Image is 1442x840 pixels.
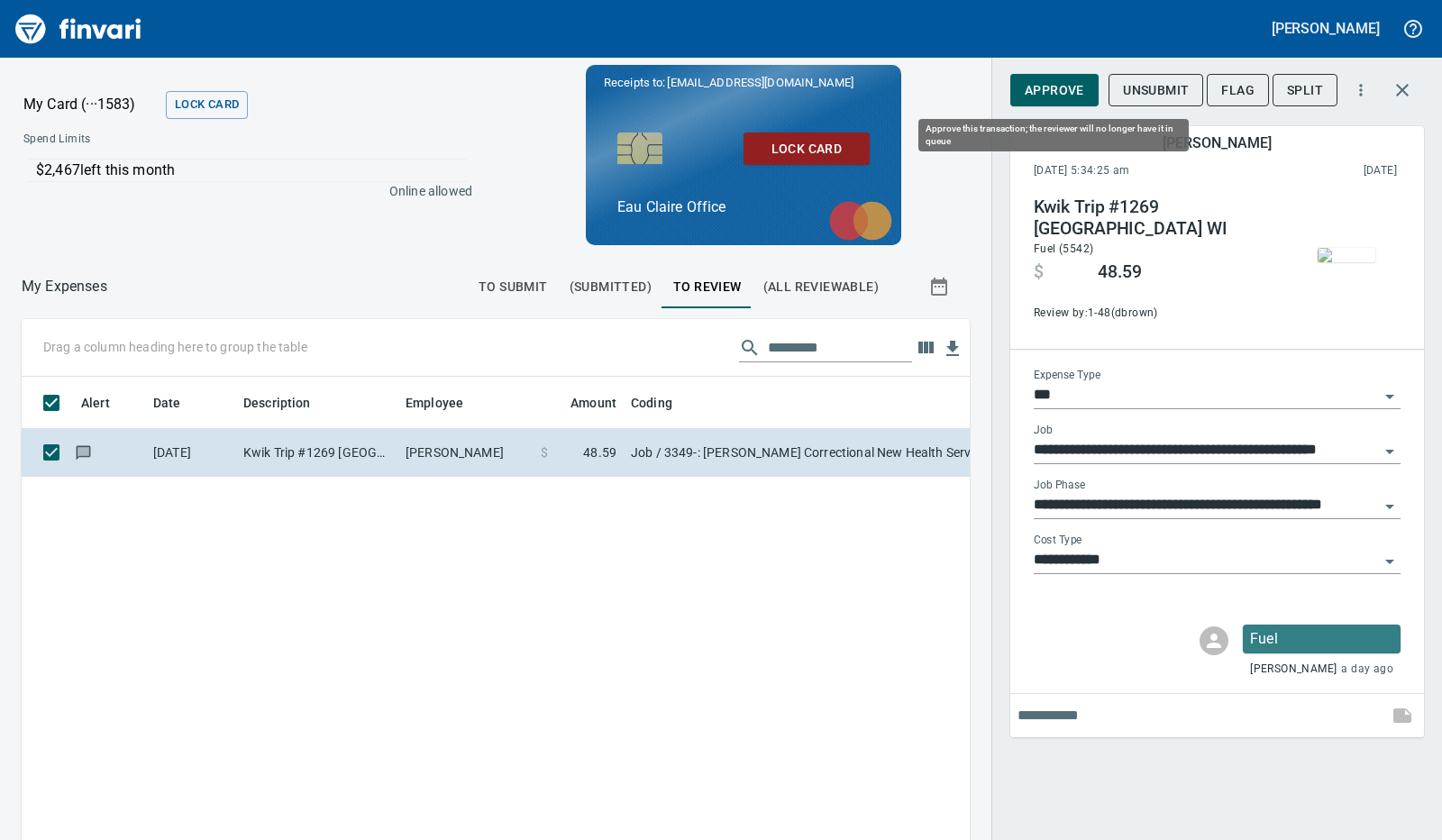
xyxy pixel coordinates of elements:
[153,392,181,414] span: Date
[1221,79,1255,102] span: Flag
[1377,549,1402,574] button: Open
[11,7,146,50] img: Finvari
[1109,74,1203,107] button: Unsubmit
[631,392,672,414] span: Coding
[1381,694,1424,737] span: This records your note into the expense. If you would like to send a message to an employee inste...
[1377,439,1402,464] button: Open
[22,276,107,297] p: My Expenses
[1034,261,1044,283] span: $
[1034,480,1085,491] label: Job Phase
[406,392,487,414] span: Employee
[1034,535,1082,546] label: Cost Type
[1267,14,1384,42] button: [PERSON_NAME]
[479,276,548,298] span: To Submit
[673,276,742,298] span: To Review
[243,392,334,414] span: Description
[624,429,1074,477] td: Job / 3349-: [PERSON_NAME] Correctional New Health Services Unit / [PHONE_NUMBER]: Fuel for Gener...
[1034,196,1279,240] h4: Kwik Trip #1269 [GEOGRAPHIC_DATA] WI
[1123,79,1189,102] span: Unsubmit
[912,334,939,361] button: Choose columns to display
[570,392,616,414] span: Amount
[1034,370,1100,381] label: Expense Type
[631,392,696,414] span: Coding
[22,276,107,297] nav: breadcrumb
[583,443,616,461] span: 48.59
[1377,494,1402,519] button: Open
[1250,661,1337,679] span: [PERSON_NAME]
[763,276,879,298] span: (All Reviewable)
[1034,162,1246,180] span: [DATE] 5:34:25 am
[9,182,472,200] p: Online allowed
[939,335,966,362] button: Download Table
[1381,68,1424,112] button: Close transaction
[617,196,870,218] p: Eau Claire Office
[547,392,616,414] span: Amount
[153,392,205,414] span: Date
[820,192,901,250] img: mastercard.svg
[23,94,159,115] p: My Card (···1583)
[604,74,883,92] p: Receipts to:
[81,392,110,414] span: Alert
[1377,384,1402,409] button: Open
[541,443,548,461] span: $
[175,95,239,115] span: Lock Card
[1034,305,1279,323] span: Review by: 1-48 (dbrown)
[166,91,248,119] button: Lock Card
[398,429,534,477] td: [PERSON_NAME]
[1250,628,1393,650] p: Fuel
[406,392,463,414] span: Employee
[1273,74,1337,107] button: Split
[1287,79,1323,102] span: Split
[1010,74,1099,107] button: Approve
[1025,79,1084,102] span: Approve
[243,392,311,414] span: Description
[1272,19,1380,38] h5: [PERSON_NAME]
[1163,133,1271,152] h5: [PERSON_NAME]
[570,276,652,298] span: (Submitted)
[43,338,307,356] p: Drag a column heading here to group the table
[146,429,236,477] td: [DATE]
[36,160,467,181] p: $2,467 left this month
[1341,661,1393,679] span: a day ago
[74,446,93,458] span: Has messages
[1207,74,1269,107] button: Flag
[236,429,398,477] td: Kwik Trip #1269 [GEOGRAPHIC_DATA] WI
[1341,70,1381,110] button: More
[23,131,279,149] span: Spend Limits
[758,138,855,160] span: Lock Card
[1034,425,1053,436] label: Job
[744,132,870,166] button: Lock Card
[1246,162,1397,180] span: This charge was settled by the merchant and appears on the 2025/08/16 statement.
[1098,261,1142,283] span: 48.59
[665,74,854,91] span: [EMAIL_ADDRESS][DOMAIN_NAME]
[912,265,970,308] button: Show transactions within a particular date range
[81,392,133,414] span: Alert
[1318,248,1375,262] img: receipts%2Fmarketjohnson%2F2025-08-11%2F4SYRwvsspRf0Sng1WwsZ1L2xWyL2__pYxA1yQFAHZ6lm0uhNQb_thumb.jpg
[1034,242,1093,255] span: Fuel (5542)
